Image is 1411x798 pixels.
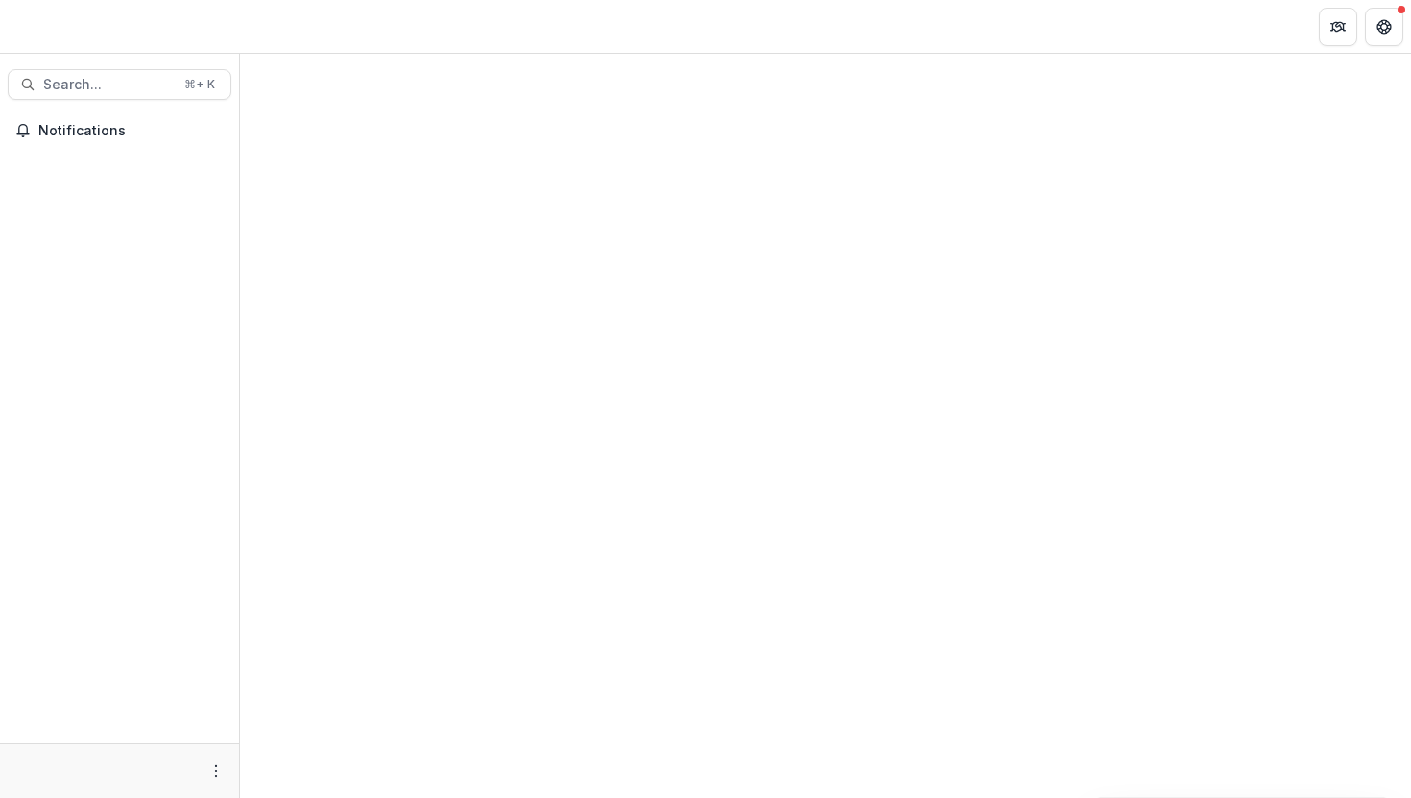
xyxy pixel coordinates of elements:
button: Get Help [1365,8,1403,46]
button: Search... [8,69,231,100]
div: ⌘ + K [180,74,219,95]
button: Notifications [8,115,231,146]
span: Search... [43,77,173,93]
button: More [204,760,227,783]
span: Notifications [38,123,224,139]
nav: breadcrumb [248,12,329,40]
button: Partners [1319,8,1357,46]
